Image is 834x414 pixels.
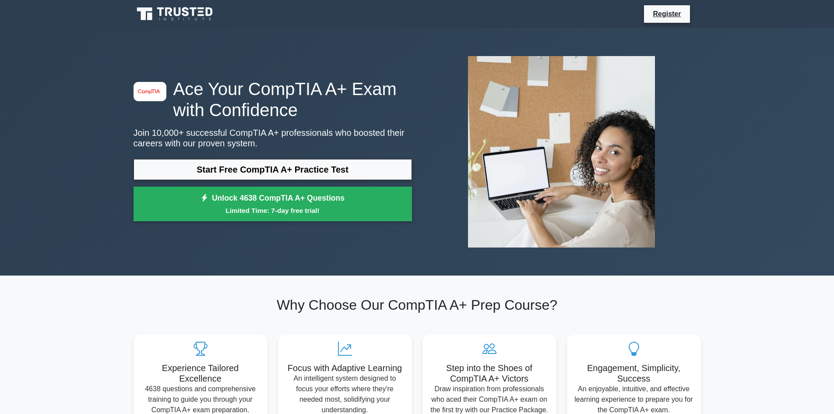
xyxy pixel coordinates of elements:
h5: Experience Tailored Excellence [141,363,260,384]
h2: Why Choose Our CompTIA A+ Prep Course? [134,297,701,313]
a: Start Free CompTIA A+ Practice Test [134,159,412,180]
h1: Ace Your CompTIA A+ Exam with Confidence [134,78,412,120]
p: Join 10,000+ successful CompTIA A+ professionals who boosted their careers with our proven system. [134,127,412,149]
h5: Engagement, Simplicity, Success [574,363,694,384]
a: Unlock 4638 CompTIA A+ QuestionsLimited Time: 7-day free trial! [134,187,412,222]
small: Limited Time: 7-day free trial! [144,205,401,216]
h5: Focus with Adaptive Learning [285,363,405,373]
h5: Step into the Shoes of CompTIA A+ Victors [429,363,549,384]
a: Register [647,8,686,19]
